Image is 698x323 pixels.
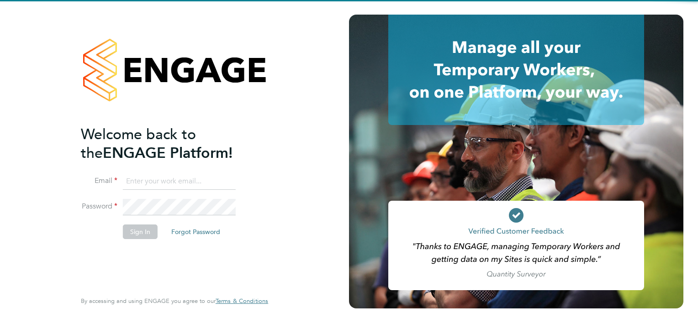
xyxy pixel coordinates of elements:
[123,224,158,239] button: Sign In
[81,125,259,162] h2: ENGAGE Platform!
[164,224,227,239] button: Forgot Password
[123,173,236,190] input: Enter your work email...
[216,297,268,305] span: Terms & Conditions
[81,176,117,186] label: Email
[216,297,268,305] a: Terms & Conditions
[81,297,268,305] span: By accessing and using ENGAGE you agree to our
[81,125,196,162] span: Welcome back to the
[81,202,117,211] label: Password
